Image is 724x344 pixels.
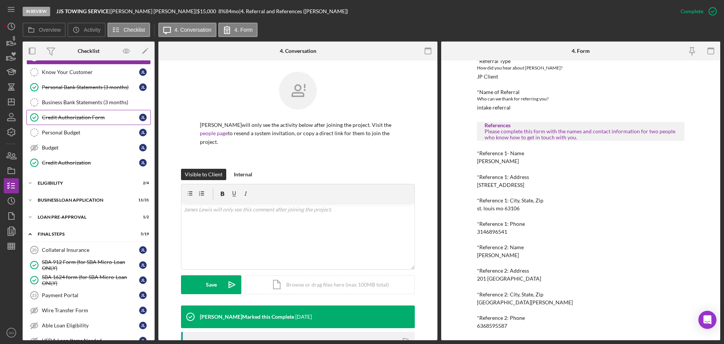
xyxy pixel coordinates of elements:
a: people page [200,130,228,136]
tspan: 20 [32,248,37,252]
div: Personal Bank Statements (3 months) [42,84,139,90]
div: intake referral [477,105,511,111]
div: *Name of Referral [477,89,684,95]
div: [GEOGRAPHIC_DATA][PERSON_NAME] [477,299,573,305]
button: Save [181,275,241,294]
div: *Referral Type [477,58,684,64]
button: Complete [673,4,720,19]
div: Know Your Customer [42,69,139,75]
a: BudgetJL [26,140,151,155]
div: | [56,8,110,14]
div: J L [139,144,147,151]
div: [STREET_ADDRESS] [477,182,524,188]
div: *Reference 1: Address [477,174,684,180]
div: *Reference 2: Address [477,268,684,274]
div: Budget [42,145,139,151]
a: SBA 912 Form (for SBA Micro-Loan ONLY)JL [26,258,151,273]
button: Checklist [107,23,150,37]
div: *Reference 2: City, State, Zip [477,292,684,298]
div: Payment Portal [42,292,139,298]
button: Visible to Client [181,169,226,180]
div: J L [139,68,147,76]
div: SBA 1624 form (for SBA Micro-Loan ONLY) [42,274,139,286]
div: Collateral Insurance [42,247,139,253]
div: In Review [23,7,50,16]
div: J L [139,276,147,284]
button: 4. Form [218,23,258,37]
div: 1 / 2 [135,215,149,219]
div: 5 / 19 [135,232,149,236]
div: Business Bank Statements (3 months) [42,99,150,105]
div: Complete [681,4,703,19]
div: Who can we thank for referring you? [477,95,684,103]
div: Checklist [78,48,100,54]
span: $15,000 [197,8,216,14]
div: *Reference 1- Name [477,150,684,156]
tspan: 23 [32,293,37,298]
div: 201 [GEOGRAPHIC_DATA] [477,276,541,282]
div: | 4. Referral and References ([PERSON_NAME]) [239,8,348,14]
a: SBA 1624 form (for SBA Micro-Loan ONLY)JL [26,273,151,288]
div: ELIGIBILITY [38,181,130,185]
div: 8 % [218,8,225,14]
a: Personal BudgetJL [26,125,151,140]
div: J L [139,246,147,254]
div: 3146896541 [477,229,507,235]
div: 11 / 31 [135,198,149,202]
button: Activity [67,23,105,37]
a: Wire Transfer FormJL [26,303,151,318]
div: J L [139,83,147,91]
p: [PERSON_NAME] will only see the activity below after joining the project. Visit the to resend a s... [200,121,396,146]
div: 84 mo [225,8,239,14]
time: 2025-09-03 15:07 [295,314,312,320]
div: *Reference 2: Phone [477,315,684,321]
a: Credit Authorization FormJL [26,110,151,125]
div: J L [139,159,147,167]
a: Personal Bank Statements (3 months)JL [26,80,151,95]
a: Credit AuthorizationJL [26,155,151,170]
text: SO [9,331,14,335]
label: Overview [39,27,61,33]
div: Personal Budget [42,130,139,136]
div: 4. Conversation [280,48,316,54]
button: 4. Conversation [158,23,216,37]
div: Open Intercom Messenger [698,311,716,329]
div: USDA Loan Items Needed [42,338,139,344]
div: FINAL STEPS [38,232,130,236]
button: Overview [23,23,66,37]
div: Wire Transfer Form [42,307,139,313]
div: How did you hear about [PERSON_NAME]? [477,64,684,72]
div: Credit Authorization Form [42,114,139,120]
div: J L [139,307,147,314]
div: [PERSON_NAME] Marked this Complete [200,314,294,320]
div: st. louis mo 63106 [477,205,520,211]
div: *Reference 1: City, State, Zip [477,197,684,204]
button: Internal [230,169,256,180]
div: 6368595587 [477,323,507,329]
div: J L [139,129,147,136]
div: LOAN PRE-APPROVAL [38,215,130,219]
div: 2 / 4 [135,181,149,185]
label: Checklist [124,27,145,33]
div: SBA 912 Form (for SBA Micro-Loan ONLY) [42,259,139,271]
b: JJS TOWING SERVICE [56,8,109,14]
div: *Reference 2: Name [477,244,684,250]
label: 4. Form [235,27,253,33]
a: Business Bank Statements (3 months) [26,95,151,110]
div: Internal [234,169,252,180]
a: 20Collateral InsuranceJL [26,242,151,258]
div: 4. Form [572,48,590,54]
div: [PERSON_NAME] [PERSON_NAME] | [110,8,197,14]
div: [PERSON_NAME] [477,158,519,164]
div: Please complete this form with the names and contact information for two people who know how to g... [485,128,677,140]
a: Able Loan EligibilityJL [26,318,151,333]
div: JP Client [477,74,498,80]
label: 4. Conversation [175,27,212,33]
div: J L [139,261,147,269]
div: J L [139,114,147,121]
a: 23Payment PortalJL [26,288,151,303]
div: Able Loan Eligibility [42,322,139,329]
div: References [485,122,677,128]
label: Activity [84,27,100,33]
button: SO [4,325,19,340]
